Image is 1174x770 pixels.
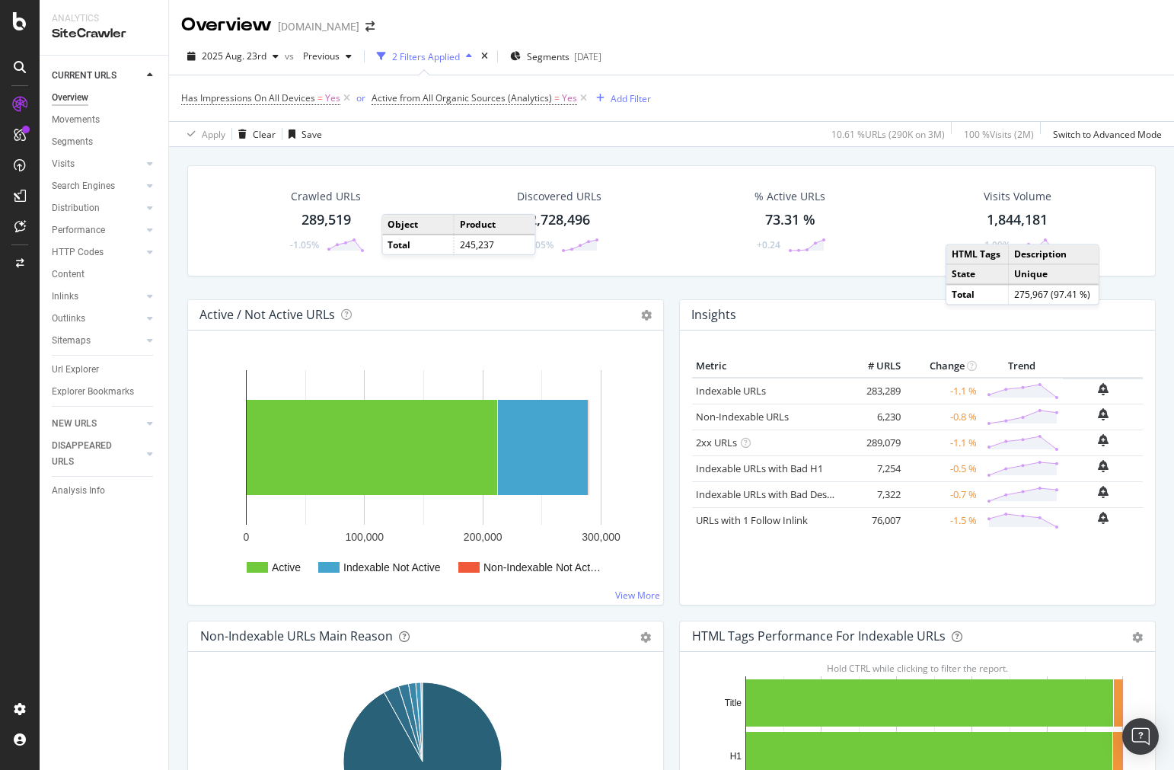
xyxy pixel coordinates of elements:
a: Inlinks [52,289,142,305]
td: Description [1008,244,1099,264]
span: Previous [297,50,340,62]
td: -1.1 % [904,378,981,404]
td: -0.7 % [904,481,981,507]
a: Indexable URLs with Bad H1 [696,462,823,475]
div: bell-plus [1098,383,1109,395]
a: Indexable URLs with Bad Description [696,487,862,501]
div: Clear [253,128,276,141]
text: 0 [244,531,250,543]
div: -1.09% [981,238,1010,251]
div: Movements [52,112,100,128]
td: 289,079 [844,430,904,455]
div: Analytics [52,12,156,25]
span: Yes [325,88,340,109]
div: Open Intercom Messenger [1122,718,1159,755]
div: % Active URLs [754,189,825,204]
span: Yes [562,88,577,109]
td: Total [946,285,1008,305]
a: Indexable URLs [696,384,766,398]
div: Distribution [52,200,100,216]
h4: Active / Not Active URLs [199,305,335,325]
a: HTTP Codes [52,244,142,260]
div: Analysis Info [52,483,105,499]
div: Visits Volume [984,189,1051,204]
div: arrow-right-arrow-left [365,21,375,32]
div: Outlinks [52,311,85,327]
div: Apply [202,128,225,141]
div: -1.05% [290,238,319,251]
td: 7,322 [844,481,904,507]
div: gear [1132,632,1143,643]
td: 7,254 [844,455,904,481]
div: Inlinks [52,289,78,305]
div: Overview [52,90,88,106]
a: Sitemaps [52,333,142,349]
div: Sitemaps [52,333,91,349]
div: Overview [181,12,272,38]
span: Active from All Organic Sources (Analytics) [372,91,552,104]
text: 100,000 [346,531,384,543]
td: -1.1 % [904,430,981,455]
td: 275,967 (97.41 %) [1008,285,1099,305]
span: = [317,91,323,104]
div: 1,844,181 [987,210,1048,230]
div: [DOMAIN_NAME] [278,19,359,34]
a: Movements [52,112,158,128]
div: 2 Filters Applied [392,50,460,63]
text: 200,000 [464,531,502,543]
div: NEW URLS [52,416,97,432]
button: or [356,91,365,105]
td: 283,289 [844,378,904,404]
div: Search Engines [52,178,115,194]
div: 2,728,496 [529,210,590,230]
a: Analysis Info [52,483,158,499]
a: 2xx URLs [696,436,737,449]
a: NEW URLS [52,416,142,432]
a: Performance [52,222,142,238]
td: -0.5 % [904,455,981,481]
a: Non-Indexable URLs [696,410,789,423]
td: 245,237 [454,235,534,254]
a: Explorer Bookmarks [52,384,158,400]
button: Save [282,122,322,146]
td: Object [382,215,454,235]
div: gear [640,632,651,643]
a: Content [52,267,158,283]
div: bell-plus [1098,512,1109,524]
div: Switch to Advanced Mode [1053,128,1162,141]
div: or [356,91,365,104]
div: 73.31 % [765,210,815,230]
td: Total [382,235,454,254]
th: Change [904,355,981,378]
a: Segments [52,134,158,150]
a: Search Engines [52,178,142,194]
div: 289,519 [301,210,351,230]
th: Metric [692,355,844,378]
td: 6,230 [844,404,904,430]
button: Previous [297,44,358,69]
text: Indexable Not Active [343,561,441,574]
text: H1 [730,751,742,762]
div: bell-plus [1098,408,1109,420]
a: Url Explorer [52,362,158,378]
a: Overview [52,90,158,106]
button: Clear [232,122,276,146]
button: Segments[DATE] [504,44,608,69]
div: CURRENT URLS [52,68,116,84]
th: # URLS [844,355,904,378]
span: = [554,91,560,104]
td: Product [454,215,534,235]
div: Save [301,128,322,141]
a: Distribution [52,200,142,216]
div: DISAPPEARED URLS [52,438,129,470]
a: DISAPPEARED URLS [52,438,142,470]
a: URLs with 1 Follow Inlink [696,513,808,527]
a: View More [615,589,660,602]
i: Options [641,310,652,321]
div: Add Filter [611,92,651,105]
div: Non-Indexable URLs Main Reason [200,628,393,644]
button: 2025 Aug. 23rd [181,44,285,69]
div: HTTP Codes [52,244,104,260]
div: Explorer Bookmarks [52,384,134,400]
div: Visits [52,156,75,172]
